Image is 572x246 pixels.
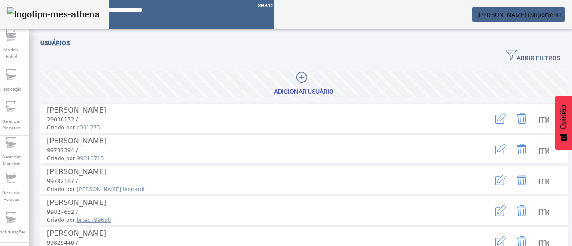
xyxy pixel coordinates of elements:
[40,71,568,97] button: Adicionar Usuário
[511,108,533,129] button: Excluir
[47,198,106,207] font: [PERSON_NAME]
[77,155,104,162] font: 99813715
[511,169,533,191] button: Excluir
[47,106,106,114] font: [PERSON_NAME]
[533,108,554,129] button: Mais
[499,48,568,64] button: ABRIR FILTROS
[533,138,554,160] button: Mais
[2,119,21,130] font: Gerenciar Processo
[47,125,77,131] font: Criado por:
[511,200,533,221] button: Excluir
[47,217,77,223] font: Criado por:
[40,39,70,46] font: Usuários
[559,105,567,129] font: Opinião
[47,240,78,246] font: 99829446 /
[47,137,106,145] font: [PERSON_NAME]
[2,154,21,166] font: Gerenciar Materiais
[77,125,100,131] font: c001273
[533,169,554,191] button: Mais
[77,217,111,223] font: brtec799658
[533,200,554,221] button: Mais
[47,155,77,162] font: Criado por:
[274,88,334,95] font: Adicionar Usuário
[47,167,106,176] font: [PERSON_NAME]
[517,54,560,62] font: ABRIR FILTROS
[2,190,21,202] font: Gerenciar Paradas
[77,186,145,192] font: [PERSON_NAME].leonardi
[555,96,572,150] button: Feedback - Mostrar pesquisa
[511,138,533,160] button: Excluir
[47,186,77,192] font: Criado por:
[47,209,78,215] font: 99827652 /
[47,147,78,154] font: 99737394 /
[47,117,78,123] font: 29036152 /
[477,11,565,18] font: [PERSON_NAME] (Suporte N1)
[47,229,106,238] font: [PERSON_NAME]
[4,47,19,59] font: Modelo Fabril
[47,178,78,184] font: 99792187 /
[7,7,100,21] img: logotipo-mes-athena
[0,87,22,92] font: Fabricação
